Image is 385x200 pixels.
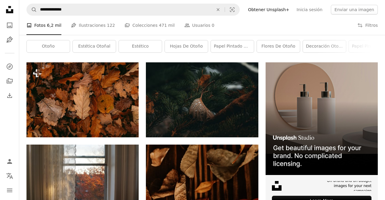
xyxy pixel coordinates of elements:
[4,75,16,87] a: Colecciones
[4,184,16,196] button: Menú
[4,155,16,167] a: Iniciar sesión / Registrarse
[211,40,254,52] a: Papel pintado de otoño
[125,16,175,35] a: Colecciones 471 mil
[4,34,16,46] a: Ilustraciones
[4,61,16,73] a: Explorar
[266,62,378,175] img: file-1715714113747-b8b0561c490eimage
[315,178,371,193] span: On-brand and on budget images for your next campaign
[257,40,300,52] a: Flores de otoño
[119,40,162,52] a: estético
[165,40,208,52] a: Hojas de otoño
[4,170,16,182] button: Idioma
[71,16,115,35] a: Ilustraciones 122
[212,22,214,29] span: 0
[26,180,139,185] a: una ventana con vista a un árbol afuera
[27,4,37,15] button: Buscar en Unsplash
[4,89,16,102] a: Historial de descargas
[73,40,116,52] a: Estética otoñal
[331,5,378,14] button: Enviar una imagen
[211,4,225,15] button: Borrar
[4,4,16,17] a: Inicio — Unsplash
[146,62,258,137] img: Un primer plano de una hoja en un árbol
[159,22,175,29] span: 471 mil
[272,181,282,191] img: file-1631678316303-ed18b8b5cb9cimage
[26,4,240,16] form: Encuentra imágenes en todo el sitio
[303,40,346,52] a: Decoración otoñal
[184,16,214,35] a: Usuarios 0
[26,97,139,102] a: un manojo de hojas que yacen en el suelo
[357,16,378,35] button: Filtros
[293,5,326,14] a: Inicia sesión
[245,5,293,14] a: Obtener Unsplash+
[27,40,70,52] a: otoño
[146,97,258,102] a: Un primer plano de una hoja en un árbol
[26,62,139,137] img: un manojo de hojas que yacen en el suelo
[107,22,115,29] span: 122
[4,19,16,31] a: Fotos
[225,4,239,15] button: Búsqueda visual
